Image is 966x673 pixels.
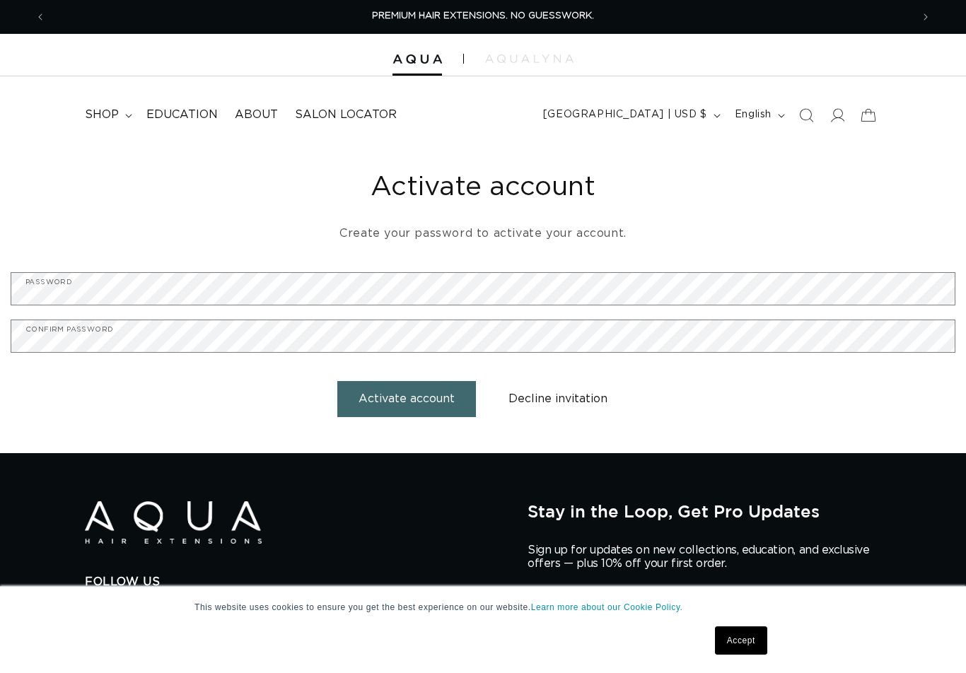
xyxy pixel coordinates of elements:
span: [GEOGRAPHIC_DATA] | USD $ [543,107,707,122]
button: Decline invitation [487,381,629,417]
a: Learn more about our Cookie Policy. [531,602,683,612]
span: Education [146,107,218,122]
a: Accept [715,626,767,655]
button: Activate account [337,381,476,417]
span: Salon Locator [295,107,397,122]
img: Aqua Hair Extensions [85,501,262,544]
img: aqualyna.com [485,54,574,63]
a: About [226,99,286,131]
span: PREMIUM HAIR EXTENSIONS. NO GUESSWORK. [372,11,594,21]
h2: Follow Us [85,575,506,590]
span: shop [85,107,119,122]
p: This website uses cookies to ensure you get the best experience on our website. [194,601,772,614]
button: Next announcement [910,4,941,30]
summary: Search [791,100,822,131]
h2: Stay in the Loop, Get Pro Updates [528,501,881,521]
a: Salon Locator [286,99,405,131]
button: English [726,102,791,129]
a: Education [138,99,226,131]
p: Create your password to activate your account. [11,223,955,244]
button: Previous announcement [25,4,56,30]
span: About [235,107,278,122]
img: Aqua Hair Extensions [392,54,442,64]
summary: shop [76,99,138,131]
button: [GEOGRAPHIC_DATA] | USD $ [535,102,726,129]
p: Sign up for updates on new collections, education, and exclusive offers — plus 10% off your first... [528,544,881,570]
h1: Activate account [11,170,955,205]
span: English [735,107,772,122]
